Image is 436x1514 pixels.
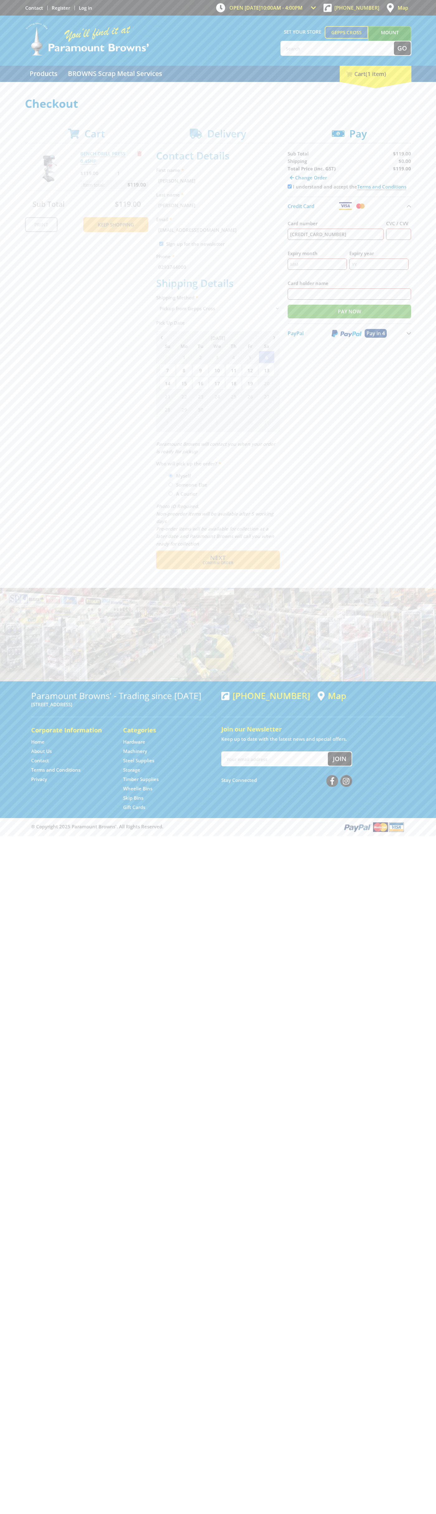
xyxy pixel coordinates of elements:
button: Go [394,41,411,55]
a: Go to the registration page [52,5,70,11]
span: (1 item) [366,70,386,78]
a: Go to the BROWNS Scrap Metal Services page [63,66,167,82]
span: $0.00 [399,158,411,164]
button: Credit Card [288,197,411,215]
div: Stay Connected [221,773,352,788]
span: Sub Total [288,150,309,157]
strong: $119.00 [393,165,411,172]
a: Go to the Home page [31,739,45,745]
a: Go to the Gift Cards page [123,804,145,811]
img: PayPal [332,330,362,337]
span: OPEN [DATE] [229,4,303,11]
button: Join [328,752,352,766]
input: Please accept the terms and conditions. [288,184,292,188]
h5: Corporate Information [31,726,111,735]
a: Go to the Skip Bins page [123,795,143,801]
label: Expiry year [349,250,409,257]
input: Search [281,41,394,55]
span: 10:00am - 4:00pm [261,4,303,11]
label: CVC / CVV [386,220,411,227]
span: Pay in 4 [367,330,385,337]
h5: Join our Newsletter [221,725,405,734]
label: Card holder name [288,279,411,287]
h3: Paramount Browns' - Trading since [DATE] [31,691,215,701]
a: Gepps Cross [325,26,368,39]
a: Go to the Storage page [123,767,140,773]
h1: Checkout [25,98,411,110]
span: PayPal [288,330,304,337]
label: Expiry month [288,250,347,257]
a: Go to the Terms and Conditions page [31,767,80,773]
div: Cart [340,66,411,82]
img: Paramount Browns' [25,22,150,56]
h5: Categories [123,726,203,735]
span: Set your store [280,26,325,37]
button: PayPal Pay in 4 [288,323,411,343]
a: Go to the Wheelie Bins page [123,785,152,792]
a: Go to the Privacy page [31,776,47,783]
a: Go to the About Us page [31,748,52,755]
strong: Total Price (inc. GST) [288,165,336,172]
div: ® Copyright 2025 Paramount Browns'. All Rights Reserved. [25,821,411,833]
input: YY [349,259,409,270]
input: Your email address [222,752,328,766]
div: [PHONE_NUMBER] [221,691,310,701]
a: Go to the Products page [25,66,62,82]
a: Go to the Hardware page [123,739,145,745]
p: Keep up to date with the latest news and special offers. [221,735,405,743]
a: Go to the Steel Supplies page [123,757,154,764]
img: Visa [338,202,352,210]
label: I understand and accept the [293,183,406,190]
a: Terms and Conditions [357,183,406,190]
span: Shipping [288,158,307,164]
span: Pay [349,127,367,140]
input: MM [288,259,347,270]
a: Go to the Timber Supplies page [123,776,159,783]
span: Change Order [295,174,327,181]
a: Go to the Contact page [25,5,43,11]
span: $119.00 [393,150,411,157]
a: View a map of Gepps Cross location [318,691,346,701]
p: [STREET_ADDRESS] [31,701,215,708]
span: Credit Card [288,203,314,210]
label: Card number [288,220,384,227]
img: Mastercard [355,202,366,210]
input: Pay Now [288,305,411,318]
a: Go to the Machinery page [123,748,147,755]
img: PayPal, Mastercard, Visa accepted [343,821,405,833]
a: Mount [PERSON_NAME] [368,26,411,50]
a: Change Order [288,172,329,183]
a: Go to the Contact page [31,757,49,764]
a: Log in [79,5,92,11]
